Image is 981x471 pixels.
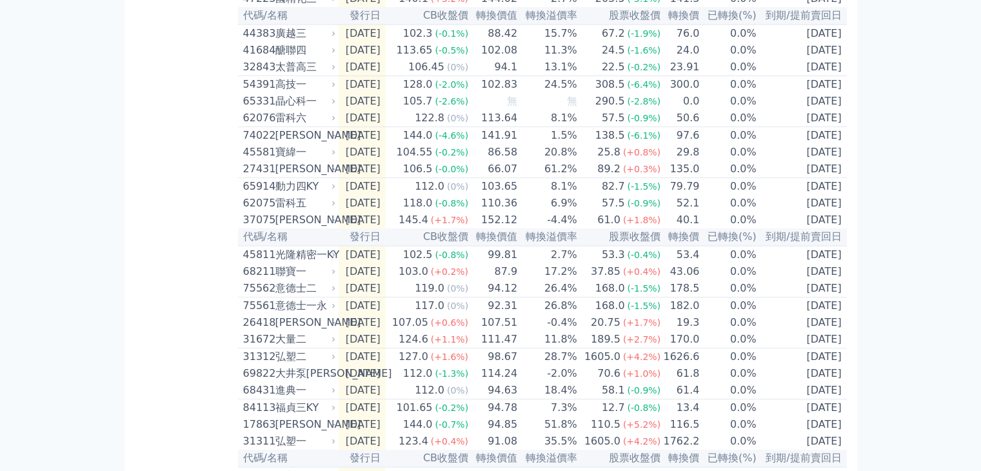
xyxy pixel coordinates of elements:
div: 雷科五 [275,195,333,211]
div: 61.0 [595,212,623,228]
td: 23.91 [661,59,700,76]
div: 127.0 [396,349,431,365]
span: (-4.6%) [435,130,468,141]
td: [DATE] [757,93,847,110]
span: (+1.7%) [431,215,468,225]
td: 61.4 [661,382,700,399]
td: 0.0% [700,195,757,212]
td: [DATE] [339,195,386,212]
div: 102.5 [401,247,435,263]
span: (+4.2%) [623,352,660,362]
th: 發行日 [339,228,386,246]
td: [DATE] [339,93,386,110]
td: 13.1% [518,59,578,76]
span: (+1.0%) [623,368,660,379]
span: (+1.7%) [623,317,660,328]
td: [DATE] [757,59,847,76]
div: 44383 [243,26,272,41]
div: 65331 [243,94,272,109]
div: 144.0 [401,417,435,432]
td: [DATE] [339,382,386,399]
span: (+0.6%) [431,317,468,328]
td: 11.8% [518,331,578,348]
span: (-0.9%) [627,198,660,208]
div: 25.8 [595,145,623,160]
span: (-1.5%) [627,301,660,311]
td: 1762.2 [661,433,700,450]
span: (-0.8%) [627,403,660,413]
td: 52.1 [661,195,700,212]
div: 58.1 [599,383,628,398]
td: 97.6 [661,127,700,145]
td: 29.8 [661,144,700,161]
div: 意德士一永 [275,298,333,314]
div: 太普高三 [275,59,333,75]
span: (-0.9%) [627,113,660,123]
td: [DATE] [757,195,847,212]
th: 到期/提前賣回日 [757,228,847,246]
th: 轉換價 [661,7,700,25]
td: [DATE] [757,433,847,450]
td: 116.5 [661,416,700,433]
div: 聯寶一 [275,264,333,279]
td: 53.4 [661,246,700,263]
span: (-0.4%) [627,250,660,260]
div: 70.6 [595,366,623,381]
div: 57.5 [599,110,628,126]
th: 到期/提前賣回日 [757,7,847,25]
span: (-6.4%) [627,79,660,90]
div: 168.0 [593,281,628,296]
td: 79.79 [661,178,700,195]
th: 轉換價 [661,228,700,246]
div: 進典一 [275,383,333,398]
div: 福貞三KY [275,400,333,416]
td: 0.0% [700,110,757,127]
td: 28.7% [518,348,578,366]
td: [DATE] [339,331,386,348]
td: [DATE] [339,433,386,450]
div: 118.0 [401,195,435,211]
td: [DATE] [757,416,847,433]
span: (-1.9%) [627,28,660,39]
span: (0%) [447,62,468,72]
td: 8.1% [518,178,578,195]
td: 94.12 [469,280,518,297]
td: 86.58 [469,144,518,161]
td: 11.3% [518,42,578,59]
td: 0.0 [661,93,700,110]
td: [DATE] [757,178,847,195]
span: (-2.6%) [435,96,468,106]
span: (-6.1%) [627,130,660,141]
div: 145.4 [396,212,431,228]
div: 大量二 [275,332,333,347]
td: 13.4 [661,399,700,417]
td: 66.07 [469,161,518,178]
td: [DATE] [339,416,386,433]
span: (0%) [447,181,468,192]
td: 0.0% [700,93,757,110]
div: 廣越三 [275,26,333,41]
td: 107.51 [469,314,518,331]
th: 發行日 [339,7,386,25]
div: 62076 [243,110,272,126]
td: [DATE] [757,348,847,366]
span: (-1.3%) [435,368,468,379]
span: (-0.2%) [435,147,468,157]
span: (+1.8%) [623,215,660,225]
td: 103.65 [469,178,518,195]
div: 122.8 [412,110,447,126]
div: 弘塑二 [275,349,333,365]
th: 轉換價值 [469,7,518,25]
div: 24.5 [599,43,628,58]
td: 0.0% [700,212,757,228]
td: 0.0% [700,314,757,331]
span: (-0.8%) [435,250,468,260]
td: [DATE] [757,382,847,399]
div: 67.2 [599,26,628,41]
div: 26418 [243,315,272,330]
td: [DATE] [757,314,847,331]
td: [DATE] [339,212,386,228]
span: (-1.5%) [627,181,660,192]
td: 26.8% [518,297,578,315]
div: 53.3 [599,247,628,263]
